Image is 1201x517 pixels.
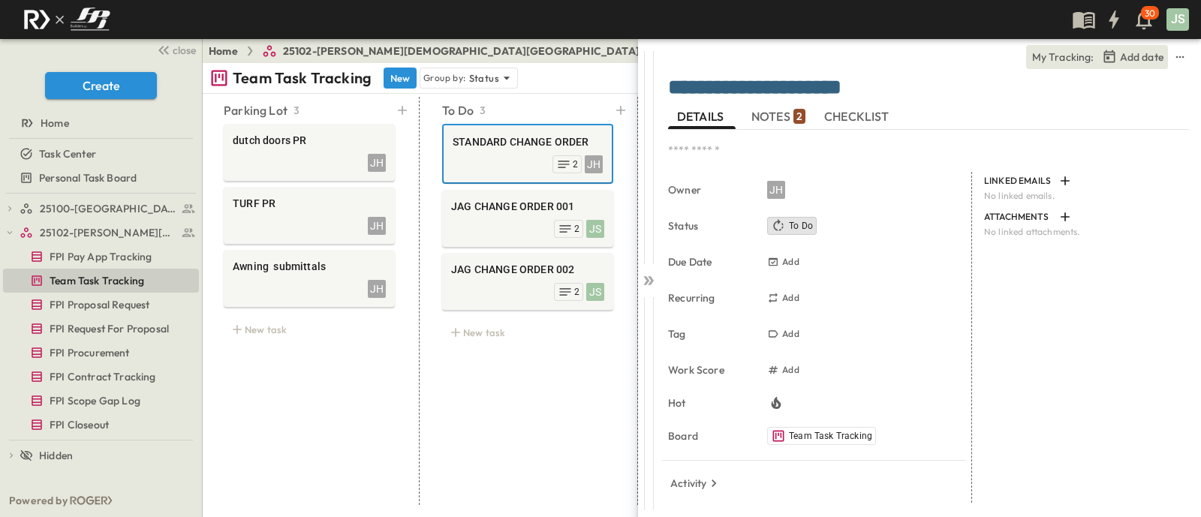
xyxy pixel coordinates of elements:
[3,269,199,293] div: test
[586,220,604,238] div: JS
[384,68,417,89] button: New
[39,448,73,463] span: Hidden
[3,365,199,389] div: test
[50,297,149,312] span: FPI Proposal Request
[480,103,486,118] p: 3
[782,256,799,268] h6: Add
[423,71,466,86] p: Group by:
[40,201,177,216] span: 25100-Vanguard Prep School
[173,43,196,58] span: close
[1166,8,1189,31] div: JS
[233,196,386,211] span: TURF PR
[50,321,169,336] span: FPI Request For Proposal
[668,395,746,410] p: Hot
[984,175,1053,187] p: LINKED EMAILS
[224,101,287,119] p: Parking Lot
[782,364,799,376] h6: Add
[50,249,152,264] span: FPI Pay App Tracking
[451,199,604,214] span: JAG CHANGE ORDER 001
[233,259,386,274] span: Awning submittals
[50,393,140,408] span: FPI Scope Gap Log
[984,211,1053,223] p: ATTACHMENTS
[39,146,96,161] span: Task Center
[442,322,613,343] div: New task
[50,417,109,432] span: FPI Closeout
[751,110,805,124] span: NOTES
[586,283,604,301] div: JS
[668,218,746,233] p: Status
[664,473,727,494] button: Activity
[1100,48,1165,66] button: Tracking Date Menu
[50,369,156,384] span: FPI Contract Tracking
[668,326,746,341] p: Tag
[1145,8,1155,20] p: 30
[789,430,872,442] span: Team Task Tracking
[824,110,892,124] span: CHECKLIST
[451,262,604,277] span: JAG CHANGE ORDER 002
[767,181,785,199] div: JH
[767,181,785,199] div: Jose Hurtado (jhurtado@fpibuilders.com)
[3,221,199,245] div: test
[3,389,199,413] div: test
[50,345,130,360] span: FPI Procurement
[442,101,474,119] p: To Do
[984,190,1180,202] p: No linked emails.
[453,134,603,149] span: STANDARD CHANGE ORDER
[782,328,799,340] h6: Add
[3,197,199,221] div: test
[789,220,813,232] span: To Do
[3,341,199,365] div: test
[574,286,579,298] span: 2
[233,133,386,148] span: dutch doors PR
[293,103,299,118] p: 3
[668,254,746,269] p: Due Date
[668,182,746,197] p: Owner
[3,293,199,317] div: test
[668,428,746,443] p: Board
[677,110,727,124] span: DETAILS
[3,413,199,437] div: test
[668,290,746,305] p: Recurring
[585,155,603,173] div: JH
[45,72,157,99] button: Create
[574,223,579,235] span: 2
[368,154,386,172] div: JH
[283,44,640,59] span: 25102-[PERSON_NAME][DEMOGRAPHIC_DATA][GEOGRAPHIC_DATA]
[796,109,802,124] p: 2
[368,280,386,298] div: JH
[3,166,199,190] div: test
[3,245,199,269] div: test
[209,44,812,59] nav: breadcrumbs
[668,362,746,377] p: Work Score
[209,44,238,59] a: Home
[3,317,199,341] div: test
[368,217,386,235] div: JH
[670,476,706,491] p: Activity
[18,4,116,35] img: c8d7d1ed905e502e8f77bf7063faec64e13b34fdb1f2bdd94b0e311fc34f8000.png
[782,292,799,304] h6: Add
[233,68,372,89] p: Team Task Tracking
[984,226,1180,238] p: No linked attachments.
[1171,48,1189,66] button: sidedrawer-menu
[40,225,177,240] span: 25102-Christ The Redeemer Anglican Church
[50,273,144,288] span: Team Task Tracking
[224,319,395,340] div: New task
[469,71,499,86] p: Status
[1120,50,1163,65] p: Add date
[39,170,137,185] span: Personal Task Board
[573,158,578,170] span: 2
[1032,50,1094,65] p: My Tracking:
[41,116,69,131] span: Home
